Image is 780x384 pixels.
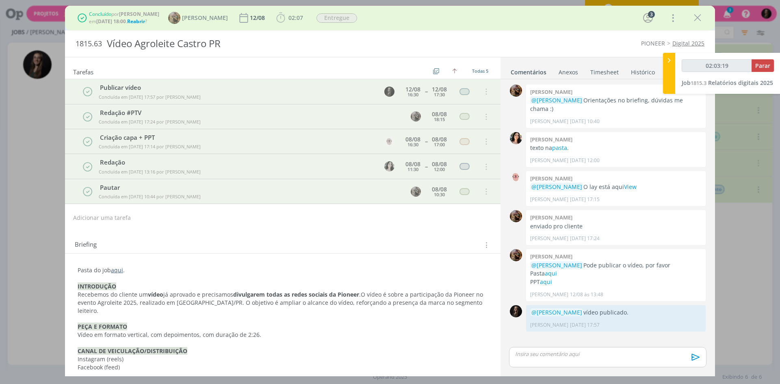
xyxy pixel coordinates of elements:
span: -- [425,89,427,94]
div: Vídeo Agroleite Castro PR [104,34,439,54]
span: @[PERSON_NAME] [531,261,582,269]
div: Pautar [97,183,403,192]
strong: PEÇA E FORMATO [78,323,127,330]
span: @[PERSON_NAME] [531,308,582,316]
div: dialog [65,6,715,376]
a: aqui [540,278,552,286]
span: Concluída em [DATE] 10:44 por [PERSON_NAME] [99,193,201,200]
div: 11:30 [407,167,418,171]
span: . [359,291,361,298]
p: PPT [530,278,702,286]
strong: vídeo [148,291,163,298]
span: 12/08 às 13:48 [570,291,603,298]
span: Todas 5 [472,68,488,74]
p: vídeo publicado. [530,308,702,317]
div: 10:30 [434,192,445,197]
div: 12/08 [405,87,420,92]
b: [PERSON_NAME] [530,88,572,95]
span: Parar [755,62,770,69]
img: A [510,210,522,222]
a: Job1815.3Relatórios digitais 2025 [682,79,773,87]
span: -- [425,139,427,144]
span: [DATE] 12:00 [570,157,600,164]
p: [PERSON_NAME] [530,157,568,164]
strong: em todas as redes sociais da Pioneer [256,291,359,298]
a: aqui [545,269,557,277]
a: Comentários [510,65,547,76]
div: por em . ? [89,11,159,25]
a: Timesheet [590,65,619,76]
img: A [510,171,522,183]
p: Vídeo em formato vertical, com depoimentos, com duração de 2:26. [78,331,488,339]
span: [DATE] 10:40 [570,118,600,125]
p: enviado pro cliente [530,222,702,230]
strong: divulgar [233,291,256,298]
p: [PERSON_NAME] [530,118,568,125]
p: Pasta do job . [78,266,488,274]
p: [PERSON_NAME] [530,321,568,329]
a: PIONEER [641,39,665,47]
a: Histórico [630,65,655,76]
div: 12/08 [432,87,447,92]
a: aqui [111,266,123,274]
img: N [510,305,522,317]
img: T [510,132,522,144]
button: Parar [752,59,774,72]
button: 3 [641,11,654,24]
p: Facebook (feed) [78,363,488,371]
div: Redação [97,158,377,167]
div: 08/08 [405,137,420,142]
p: [PERSON_NAME] [530,196,568,203]
div: 08/08 [432,111,447,117]
div: 08/08 [432,187,447,192]
img: A [510,249,522,261]
span: [DATE] 17:15 [570,196,600,203]
div: Publicar vídeo [97,83,377,92]
p: recisamos O vídeo é sobre a participação da Pioneer no evento Agroleite 2025, realizado em [GEOGR... [78,291,488,315]
b: [PERSON_NAME] [530,136,572,143]
b: [PERSON_NAME] [119,11,159,17]
span: -- [425,164,427,169]
div: 3 [648,11,655,18]
span: Relatórios digitais 2025 [708,79,773,87]
p: texto na . [530,144,702,152]
div: Redação #PTV [97,108,403,117]
p: Pasta [530,269,702,278]
span: Recebemos do cliente um [78,291,148,298]
a: pasta [552,144,567,152]
img: arrow-up.svg [452,69,457,74]
span: Concluída em [DATE] 17:24 por [PERSON_NAME] [99,119,201,125]
p: O lay está aqui [530,183,702,191]
span: Concluída em [DATE] 17:14 por [PERSON_NAME] [99,143,201,150]
p: [PERSON_NAME] [530,235,568,242]
span: Tarefas [73,66,93,76]
p: Pode publicar o vídeo, por favor [530,261,702,269]
b: [DATE] 18:00 [96,18,126,25]
a: View [624,183,637,191]
div: 17:00 [434,142,445,147]
b: [PERSON_NAME] [530,175,572,182]
div: Anexos [559,68,578,76]
div: 08/08 [432,161,447,167]
p: [PERSON_NAME] [530,291,568,298]
span: [DATE] 17:57 [570,321,600,329]
div: 16:30 [407,142,418,147]
span: @[PERSON_NAME] [531,183,582,191]
button: Adicionar uma tarefa [73,210,131,225]
span: Concluído [89,11,111,17]
div: 08/08 [405,161,420,167]
span: Reabrir [127,18,145,25]
span: 1815.3 [691,79,706,87]
span: [DATE] 17:24 [570,235,600,242]
b: [PERSON_NAME] [530,253,572,260]
span: 1815.63 [76,39,102,48]
div: 16:30 [407,92,418,97]
div: 12:00 [434,167,445,171]
div: 08/08 [432,137,447,142]
p: Instagram (reels) [78,355,488,363]
p: Orientações no briefing, dúvidas me chama :) [530,96,702,113]
span: @[PERSON_NAME] [531,96,582,104]
span: Briefing [75,240,97,250]
div: 12/08 [250,15,266,21]
strong: INTRODUÇÃO [78,282,116,290]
